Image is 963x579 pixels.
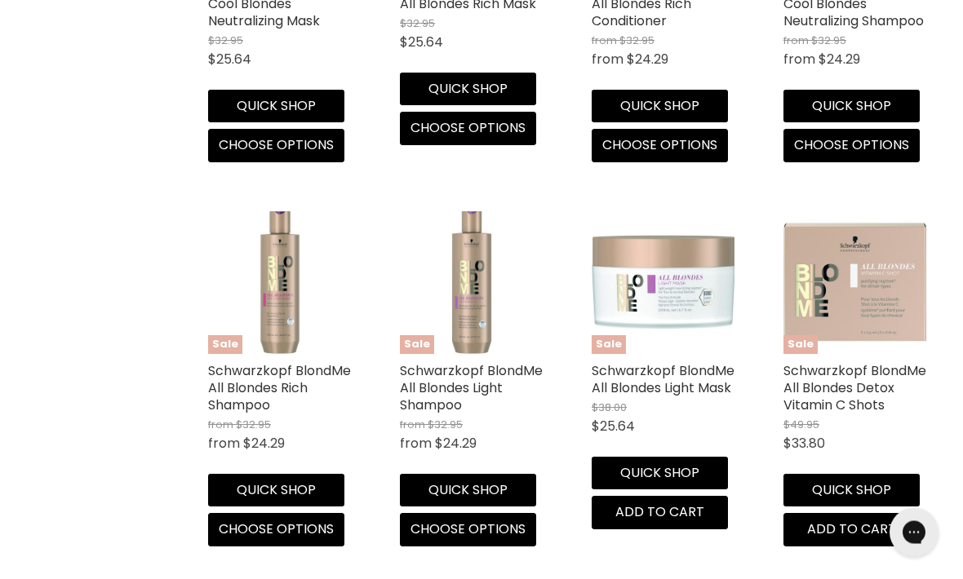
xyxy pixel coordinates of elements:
[783,91,920,123] button: Quick shop
[400,212,543,355] img: Schwarzkopf BlondMe All Blondes Light Shampoo
[592,91,728,123] button: Quick shop
[208,91,344,123] button: Quick shop
[400,33,443,52] span: $25.64
[400,418,425,433] span: from
[410,520,526,539] span: Choose options
[811,33,846,49] span: $32.95
[592,400,627,416] span: $38.00
[619,33,655,49] span: $32.95
[208,418,233,433] span: from
[592,130,728,162] button: Choose options
[400,73,536,106] button: Quick shop
[400,362,543,415] a: Schwarzkopf BlondMe All Blondes Light Shampoo
[208,336,242,355] span: Sale
[243,435,285,453] span: $24.29
[592,212,734,355] img: Schwarzkopf BlondMe All Blondes Light Mask
[219,520,334,539] span: Choose options
[400,113,536,145] button: Choose options
[783,418,819,433] span: $49.95
[627,51,668,69] span: $24.29
[208,130,344,162] button: Choose options
[783,514,920,546] button: Add to cart
[208,475,344,507] button: Quick shop
[783,336,818,355] span: Sale
[592,51,624,69] span: from
[410,119,526,138] span: Choose options
[208,51,251,69] span: $25.64
[208,33,243,49] span: $32.95
[592,457,728,490] button: Quick shop
[400,475,536,507] button: Quick shop
[783,51,815,69] span: from
[400,336,434,355] span: Sale
[592,362,734,398] a: Schwarzkopf BlondMe All Blondes Light Mask
[400,16,435,32] span: $32.95
[208,212,351,355] a: Schwarzkopf BlondMe All Blondes Rich ShampooSale
[783,212,926,355] img: Schwarzkopf BlondMe All Blondes Detox Vitamin C Shots
[219,136,334,155] span: Choose options
[881,502,947,563] iframe: Gorgias live chat messenger
[783,212,926,355] a: Schwarzkopf BlondMe All Blondes Detox Vitamin C ShotsSale
[807,520,896,539] span: Add to cart
[592,212,734,355] a: Schwarzkopf BlondMe All Blondes Light MaskSale
[208,514,344,546] button: Choose options
[783,475,920,507] button: Quick shop
[819,51,860,69] span: $24.29
[400,435,432,453] span: from
[794,136,909,155] span: Choose options
[602,136,717,155] span: Choose options
[236,418,271,433] span: $32.95
[428,418,463,433] span: $32.95
[592,497,728,529] button: Add to cart
[783,130,920,162] button: Choose options
[400,514,536,546] button: Choose options
[208,435,240,453] span: from
[208,212,351,355] img: Schwarzkopf BlondMe All Blondes Rich Shampoo
[592,336,626,355] span: Sale
[783,362,926,415] a: Schwarzkopf BlondMe All Blondes Detox Vitamin C Shots
[783,33,809,49] span: from
[592,33,617,49] span: from
[783,435,825,453] span: $33.80
[435,435,477,453] span: $24.29
[592,418,635,436] span: $25.64
[615,503,704,522] span: Add to cart
[400,212,543,355] a: Schwarzkopf BlondMe All Blondes Light ShampooSale
[208,362,351,415] a: Schwarzkopf BlondMe All Blondes Rich Shampoo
